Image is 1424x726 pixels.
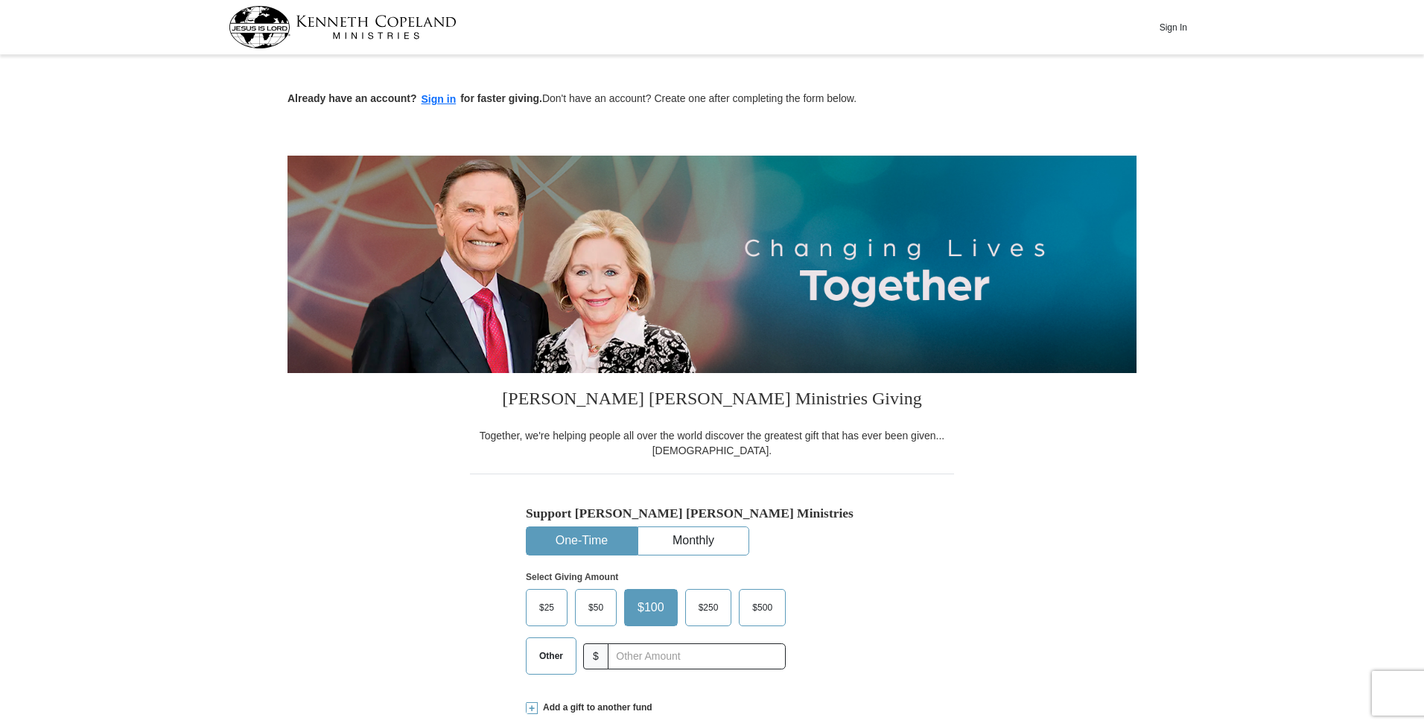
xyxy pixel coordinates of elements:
[470,428,954,458] div: Together, we're helping people all over the world discover the greatest gift that has ever been g...
[287,92,542,104] strong: Already have an account? for faster giving.
[532,645,570,667] span: Other
[608,643,786,669] input: Other Amount
[745,596,780,619] span: $500
[538,701,652,714] span: Add a gift to another fund
[532,596,562,619] span: $25
[581,596,611,619] span: $50
[638,527,748,555] button: Monthly
[691,596,726,619] span: $250
[470,373,954,428] h3: [PERSON_NAME] [PERSON_NAME] Ministries Giving
[1151,16,1195,39] button: Sign In
[526,572,618,582] strong: Select Giving Amount
[229,6,457,48] img: kcm-header-logo.svg
[630,596,672,619] span: $100
[527,527,637,555] button: One-Time
[417,91,461,108] button: Sign in
[583,643,608,669] span: $
[526,506,898,521] h5: Support [PERSON_NAME] [PERSON_NAME] Ministries
[287,91,1137,108] p: Don't have an account? Create one after completing the form below.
